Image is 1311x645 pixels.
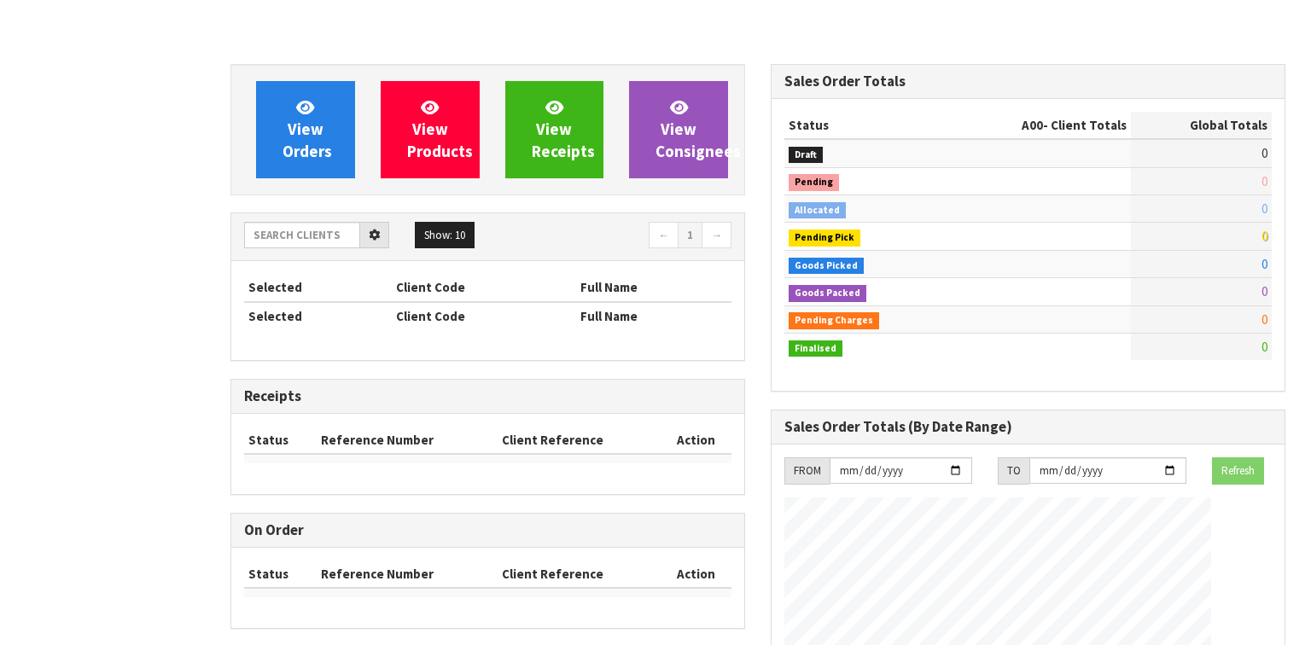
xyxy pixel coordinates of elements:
a: ViewProducts [381,81,480,178]
span: Pending Pick [789,230,860,247]
span: 0 [1261,339,1267,355]
span: Allocated [789,202,846,219]
span: Pending Charges [789,312,879,329]
th: Selected [244,302,392,329]
input: Search clients [244,222,360,248]
h3: Sales Order Totals [784,73,1272,90]
span: Finalised [789,340,842,357]
span: 0 [1261,256,1267,272]
th: Status [244,427,317,454]
th: Selected [244,274,392,301]
h3: Sales Order Totals (By Date Range) [784,419,1272,435]
button: Refresh [1212,457,1264,485]
th: Full Name [576,274,731,301]
span: Goods Packed [789,285,866,302]
span: 0 [1261,200,1267,217]
span: 0 [1261,173,1267,189]
th: Reference Number [317,561,498,588]
a: ViewReceipts [505,81,604,178]
span: 0 [1261,311,1267,328]
th: - Client Totals [946,112,1131,139]
span: View Orders [283,97,332,161]
span: A00 [1022,117,1043,133]
nav: Page navigation [500,222,731,252]
span: 0 [1261,283,1267,299]
div: TO [998,457,1029,485]
div: FROM [784,457,830,485]
th: Action [661,561,731,588]
span: View Consignees [655,97,741,161]
th: Reference Number [317,427,498,454]
a: ViewConsignees [629,81,728,178]
th: Client Code [392,302,576,329]
button: Show: 10 [415,222,475,249]
th: Status [244,561,317,588]
span: Draft [789,147,823,164]
a: → [702,222,731,249]
th: Client Reference [498,561,661,588]
th: Global Totals [1131,112,1272,139]
h3: Receipts [244,388,731,404]
h3: On Order [244,522,731,538]
span: 0 [1261,228,1267,244]
th: Full Name [576,302,731,329]
a: ← [649,222,679,249]
th: Action [661,427,731,454]
th: Client Reference [498,427,661,454]
th: Client Code [392,274,576,301]
span: View Receipts [532,97,595,161]
span: Goods Picked [789,258,864,275]
a: 1 [678,222,702,249]
span: 0 [1261,145,1267,161]
a: ViewOrders [256,81,355,178]
span: Pending [789,174,839,191]
th: Status [784,112,946,139]
span: View Products [407,97,473,161]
